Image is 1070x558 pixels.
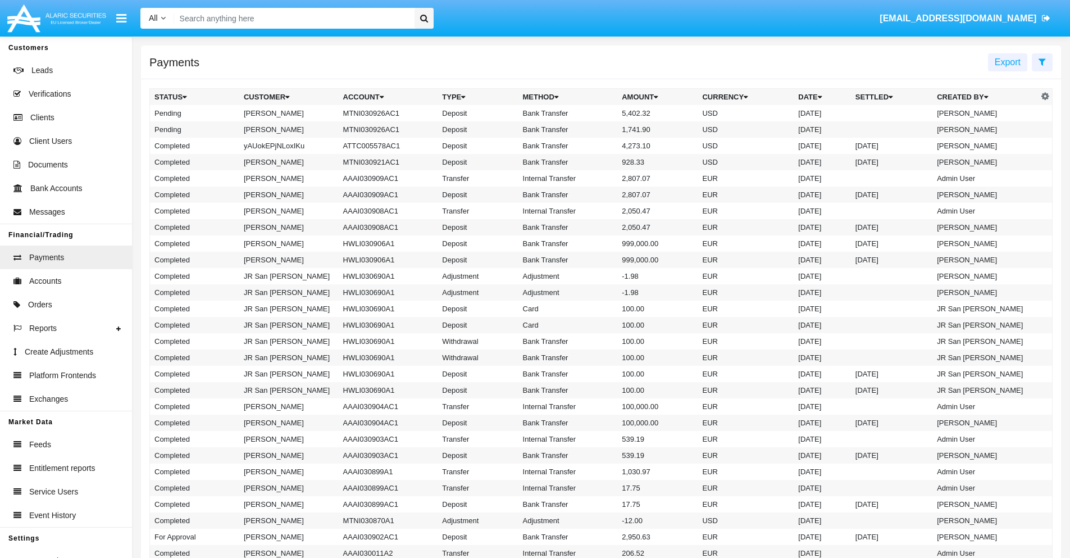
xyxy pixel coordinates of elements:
[698,235,794,252] td: EUR
[617,464,698,480] td: 1,030.97
[794,350,851,366] td: [DATE]
[150,333,239,350] td: Completed
[28,299,52,311] span: Orders
[438,464,518,480] td: Transfer
[239,480,339,496] td: [PERSON_NAME]
[698,512,794,529] td: USD
[794,154,851,170] td: [DATE]
[438,89,518,106] th: Type
[698,366,794,382] td: EUR
[339,138,438,154] td: ATTC005578AC1
[932,480,1038,496] td: Admin User
[339,235,438,252] td: HWLI030906A1
[518,447,618,464] td: Bank Transfer
[150,89,239,106] th: Status
[438,138,518,154] td: Deposit
[617,350,698,366] td: 100.00
[174,8,411,29] input: Search
[150,301,239,317] td: Completed
[150,203,239,219] td: Completed
[851,138,932,154] td: [DATE]
[698,415,794,431] td: EUR
[339,333,438,350] td: HWLI030690A1
[518,252,618,268] td: Bank Transfer
[518,382,618,398] td: Bank Transfer
[25,346,93,358] span: Create Adjustments
[339,350,438,366] td: HWLI030690A1
[932,284,1038,301] td: [PERSON_NAME]
[617,529,698,545] td: 2,950.63
[518,431,618,447] td: Internal Transfer
[518,170,618,187] td: Internal Transfer
[698,170,794,187] td: EUR
[932,415,1038,431] td: [PERSON_NAME]
[617,252,698,268] td: 999,000.00
[617,431,698,447] td: 539.19
[438,496,518,512] td: Deposit
[794,447,851,464] td: [DATE]
[698,252,794,268] td: EUR
[339,398,438,415] td: AAAI030904AC1
[150,252,239,268] td: Completed
[239,447,339,464] td: [PERSON_NAME]
[339,121,438,138] td: MTNI030926AC1
[698,464,794,480] td: EUR
[932,350,1038,366] td: JR San [PERSON_NAME]
[339,529,438,545] td: AAAI030902AC1
[698,382,794,398] td: EUR
[339,431,438,447] td: AAAI030903AC1
[932,138,1038,154] td: [PERSON_NAME]
[851,529,932,545] td: [DATE]
[150,398,239,415] td: Completed
[339,170,438,187] td: AAAI030909AC1
[698,447,794,464] td: EUR
[794,366,851,382] td: [DATE]
[932,398,1038,415] td: Admin User
[617,89,698,106] th: Amount
[932,529,1038,545] td: [PERSON_NAME]
[794,301,851,317] td: [DATE]
[794,480,851,496] td: [DATE]
[698,121,794,138] td: USD
[239,284,339,301] td: JR San [PERSON_NAME]
[932,382,1038,398] td: JR San [PERSON_NAME]
[150,235,239,252] td: Completed
[438,219,518,235] td: Deposit
[518,235,618,252] td: Bank Transfer
[518,480,618,496] td: Internal Transfer
[239,138,339,154] td: yAUokEPjNLoxIKu
[794,235,851,252] td: [DATE]
[29,135,72,147] span: Client Users
[150,219,239,235] td: Completed
[6,2,108,35] img: Logo image
[698,301,794,317] td: EUR
[150,447,239,464] td: Completed
[150,382,239,398] td: Completed
[794,170,851,187] td: [DATE]
[339,219,438,235] td: AAAI030908AC1
[239,512,339,529] td: [PERSON_NAME]
[617,415,698,431] td: 100,000.00
[29,510,76,521] span: Event History
[150,154,239,170] td: Completed
[851,252,932,268] td: [DATE]
[518,187,618,203] td: Bank Transfer
[438,317,518,333] td: Deposit
[438,235,518,252] td: Deposit
[239,382,339,398] td: JR San [PERSON_NAME]
[617,512,698,529] td: -12.00
[239,235,339,252] td: [PERSON_NAME]
[932,252,1038,268] td: [PERSON_NAME]
[698,398,794,415] td: EUR
[339,464,438,480] td: AAAI030899A1
[438,187,518,203] td: Deposit
[617,121,698,138] td: 1,741.90
[932,121,1038,138] td: [PERSON_NAME]
[932,235,1038,252] td: [PERSON_NAME]
[617,382,698,398] td: 100.00
[339,382,438,398] td: HWLI030690A1
[150,187,239,203] td: Completed
[794,415,851,431] td: [DATE]
[698,203,794,219] td: EUR
[339,268,438,284] td: HWLI030690A1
